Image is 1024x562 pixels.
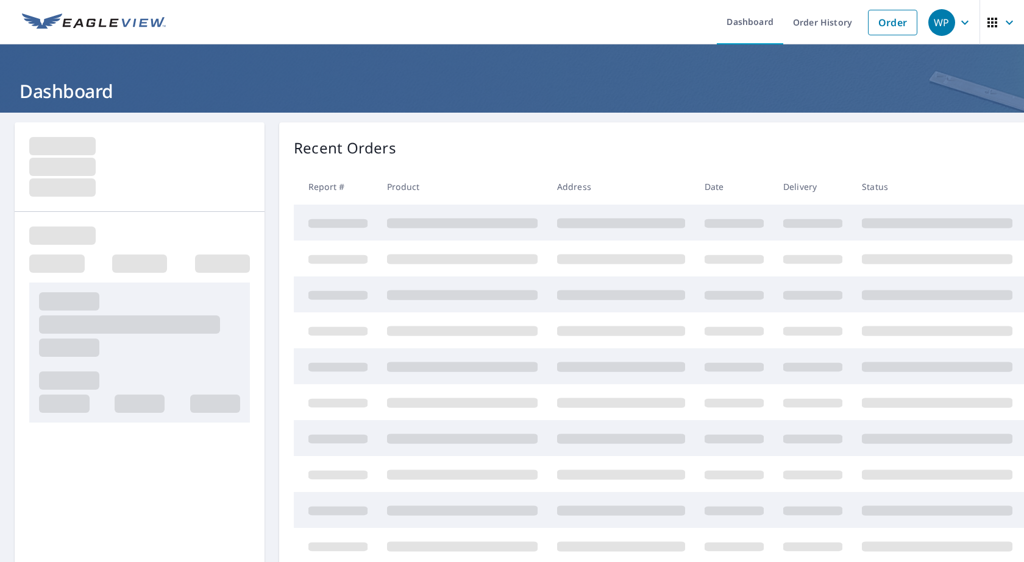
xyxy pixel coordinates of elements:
[773,169,852,205] th: Delivery
[928,9,955,36] div: WP
[377,169,547,205] th: Product
[22,13,166,32] img: EV Logo
[294,137,396,159] p: Recent Orders
[852,169,1022,205] th: Status
[15,79,1009,104] h1: Dashboard
[695,169,773,205] th: Date
[868,10,917,35] a: Order
[547,169,695,205] th: Address
[294,169,377,205] th: Report #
